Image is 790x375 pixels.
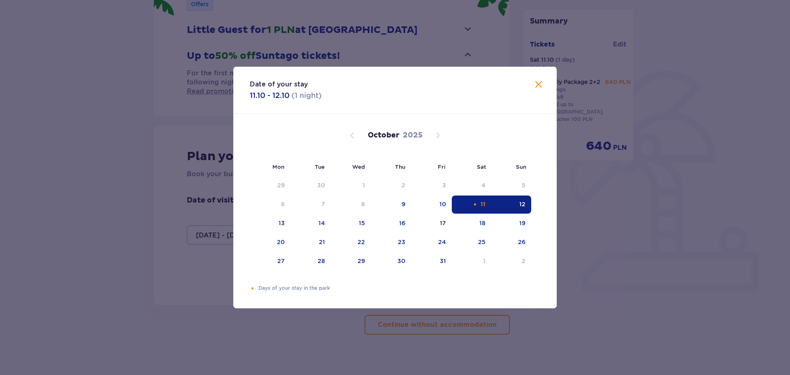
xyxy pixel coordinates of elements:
[331,214,371,233] td: 15
[315,163,325,170] small: Tue
[397,257,405,265] div: 30
[277,181,285,189] div: 29
[452,252,492,270] td: 1
[477,163,486,170] small: Sat
[522,257,525,265] div: 2
[250,214,290,233] td: 13
[277,238,285,246] div: 20
[483,257,486,265] div: 1
[290,214,331,233] td: 14
[491,233,531,252] td: 26
[411,252,452,270] td: 31
[491,177,531,195] td: Date not available. Sunday, October 5, 2025
[321,200,325,208] div: 7
[519,200,525,208] div: 12
[491,252,531,270] td: 2
[352,163,365,170] small: Wed
[250,286,255,291] div: Orange dot
[250,233,290,252] td: 20
[440,257,446,265] div: 31
[519,219,525,227] div: 19
[331,177,371,195] td: Date not available. Wednesday, October 1, 2025
[290,233,331,252] td: 21
[317,181,325,189] div: 30
[291,91,322,100] p: ( 1 night )
[250,177,290,195] td: Date not available. Monday, September 29, 2025
[411,196,452,214] td: 10
[534,80,544,90] button: Close
[481,181,486,189] div: 4
[452,196,492,214] td: Date selected. Saturday, October 11, 2025
[522,181,525,189] div: 5
[358,257,365,265] div: 29
[452,214,492,233] td: 18
[399,219,405,227] div: 16
[440,219,446,227] div: 17
[272,163,284,170] small: Mon
[478,238,486,246] div: 25
[290,252,331,270] td: 28
[411,177,452,195] td: Date not available. Friday, October 3, 2025
[452,233,492,252] td: 25
[290,196,331,214] td: Date not available. Tuesday, October 7, 2025
[433,130,443,140] button: Next month
[438,163,446,170] small: Fri
[318,219,325,227] div: 14
[347,130,357,140] button: Previous month
[279,219,285,227] div: 13
[371,252,411,270] td: 30
[318,257,325,265] div: 28
[250,252,290,270] td: 27
[362,181,365,189] div: 1
[479,219,486,227] div: 18
[258,284,540,292] p: Days of your stay in the park
[516,163,526,170] small: Sun
[277,257,285,265] div: 27
[331,196,371,214] td: Date not available. Wednesday, October 8, 2025
[368,130,400,140] p: October
[371,214,411,233] td: 16
[371,233,411,252] td: 23
[371,177,411,195] td: Date not available. Thursday, October 2, 2025
[403,130,423,140] p: 2025
[361,200,365,208] div: 8
[250,91,290,100] p: 11.10 - 12.10
[359,219,365,227] div: 15
[250,80,308,89] p: Date of your stay
[452,177,492,195] td: Date not available. Saturday, October 4, 2025
[398,238,405,246] div: 23
[481,200,486,208] div: 11
[442,181,446,189] div: 3
[438,238,446,246] div: 24
[331,233,371,252] td: 22
[371,196,411,214] td: 9
[491,214,531,233] td: 19
[250,196,290,214] td: Date not available. Monday, October 6, 2025
[319,238,325,246] div: 21
[518,238,525,246] div: 26
[402,181,405,189] div: 2
[290,177,331,195] td: Date not available. Tuesday, September 30, 2025
[281,200,285,208] div: 6
[395,163,405,170] small: Thu
[402,200,405,208] div: 9
[358,238,365,246] div: 22
[472,202,478,207] div: Orange dot
[411,214,452,233] td: 17
[331,252,371,270] td: 29
[491,196,531,214] td: Date selected. Sunday, October 12, 2025
[439,200,446,208] div: 10
[411,233,452,252] td: 24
